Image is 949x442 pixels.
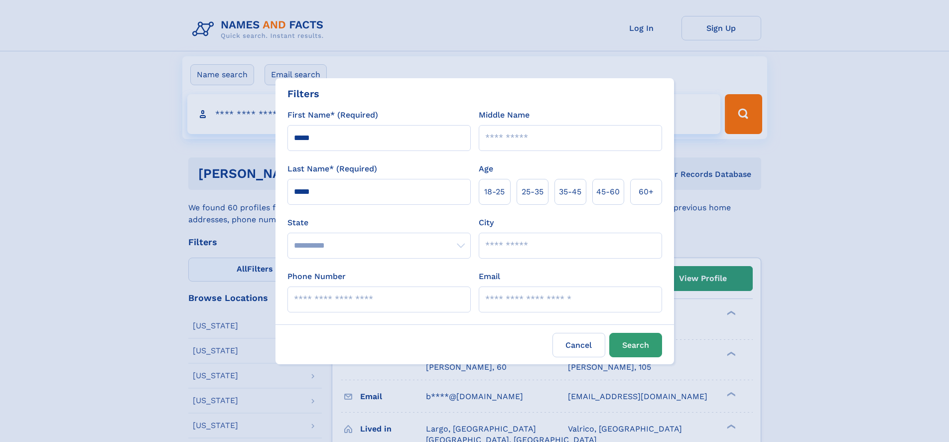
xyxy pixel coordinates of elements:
[479,109,530,121] label: Middle Name
[639,186,654,198] span: 60+
[609,333,662,357] button: Search
[522,186,543,198] span: 25‑35
[479,271,500,283] label: Email
[479,163,493,175] label: Age
[287,86,319,101] div: Filters
[287,217,471,229] label: State
[596,186,620,198] span: 45‑60
[287,163,377,175] label: Last Name* (Required)
[552,333,605,357] label: Cancel
[287,271,346,283] label: Phone Number
[484,186,505,198] span: 18‑25
[479,217,494,229] label: City
[559,186,581,198] span: 35‑45
[287,109,378,121] label: First Name* (Required)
